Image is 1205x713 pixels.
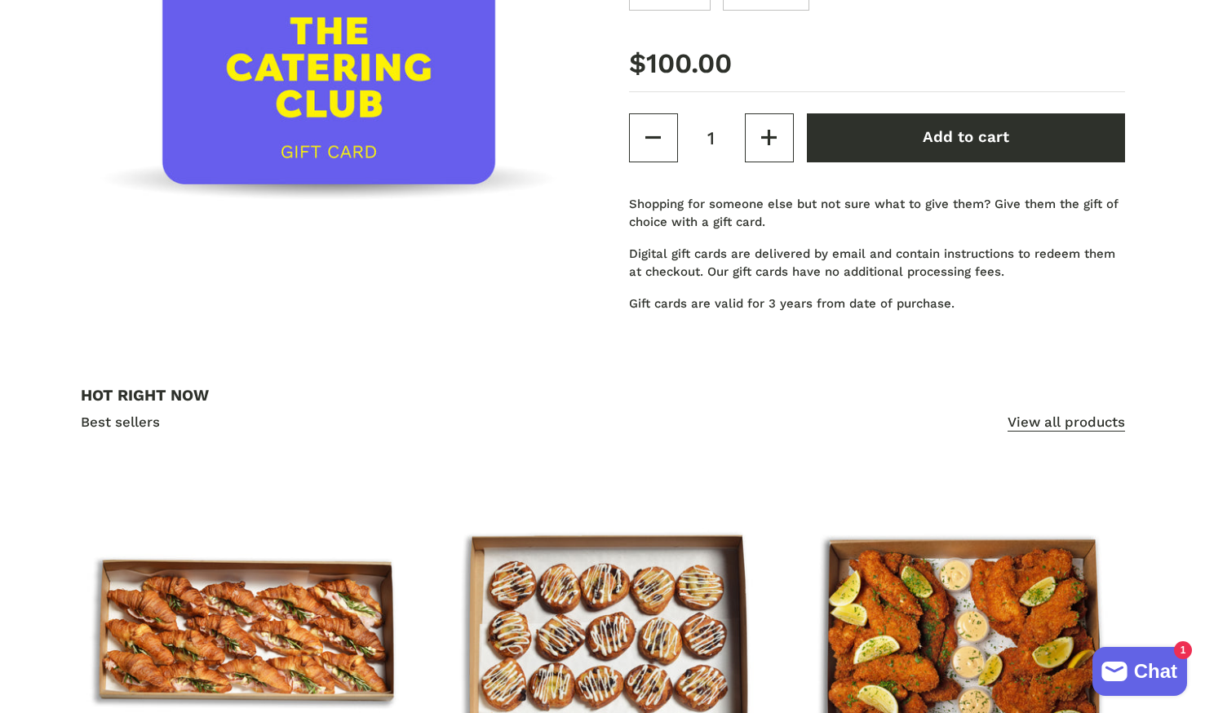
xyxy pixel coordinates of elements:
[629,195,1125,232] p: Shopping for someone else but not sure what to give them? Give them the gift of choice with a gif...
[1008,414,1125,432] a: View all products
[629,113,678,162] button: Decrease quantity
[807,113,1125,162] button: Add to cart
[629,245,1125,281] p: Digital gift cards are delivered by email and contain instructions to redeem them at checkout. Ou...
[745,113,794,162] button: Increase quantity
[1088,647,1192,700] inbox-online-store-chat: Shopify online store chat
[81,387,209,403] h2: HOT RIGHT NOW
[629,43,732,84] span: $100.00
[629,296,955,311] span: Gift cards are valid for 3 years from date of purchase.
[81,412,209,432] span: Best sellers
[923,128,1009,146] span: Add to cart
